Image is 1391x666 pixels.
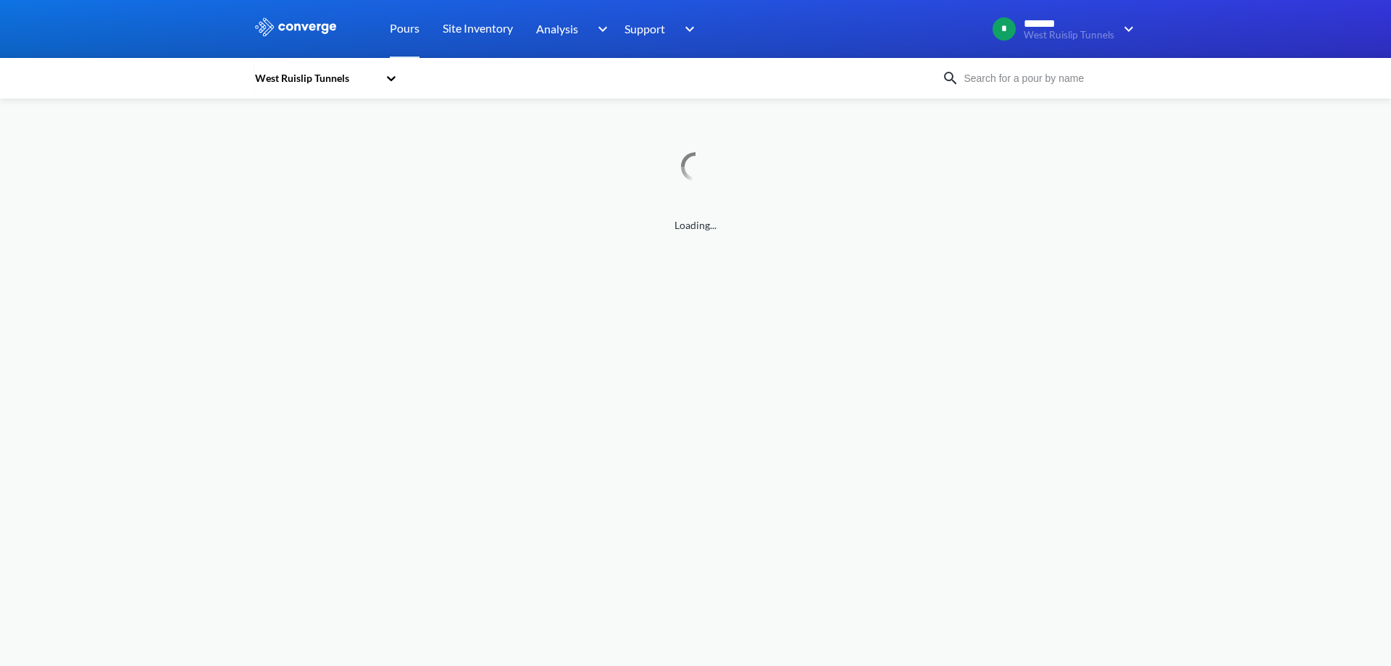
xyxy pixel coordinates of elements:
[536,20,578,38] span: Analysis
[942,70,959,87] img: icon-search.svg
[1024,30,1114,41] span: West Ruislip Tunnels
[254,70,378,86] div: West Ruislip Tunnels
[959,70,1135,86] input: Search for a pour by name
[254,17,338,36] img: logo_ewhite.svg
[254,217,1137,233] span: Loading...
[625,20,665,38] span: Support
[1114,20,1137,38] img: downArrow.svg
[675,20,698,38] img: downArrow.svg
[588,20,611,38] img: downArrow.svg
